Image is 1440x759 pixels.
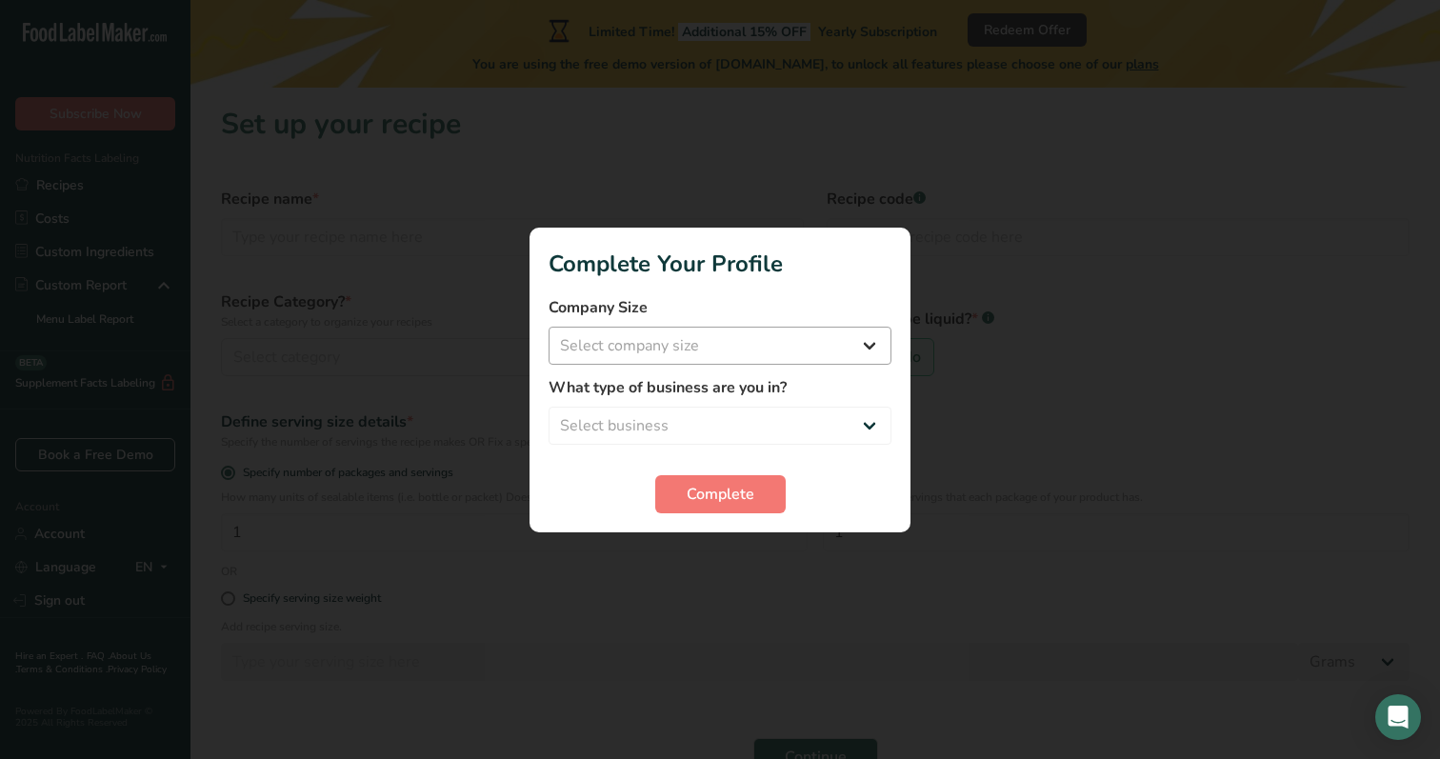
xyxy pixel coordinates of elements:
[549,376,891,399] label: What type of business are you in?
[655,475,786,513] button: Complete
[687,483,754,506] span: Complete
[1375,694,1421,740] div: Open Intercom Messenger
[549,247,891,281] h1: Complete Your Profile
[549,296,891,319] label: Company Size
